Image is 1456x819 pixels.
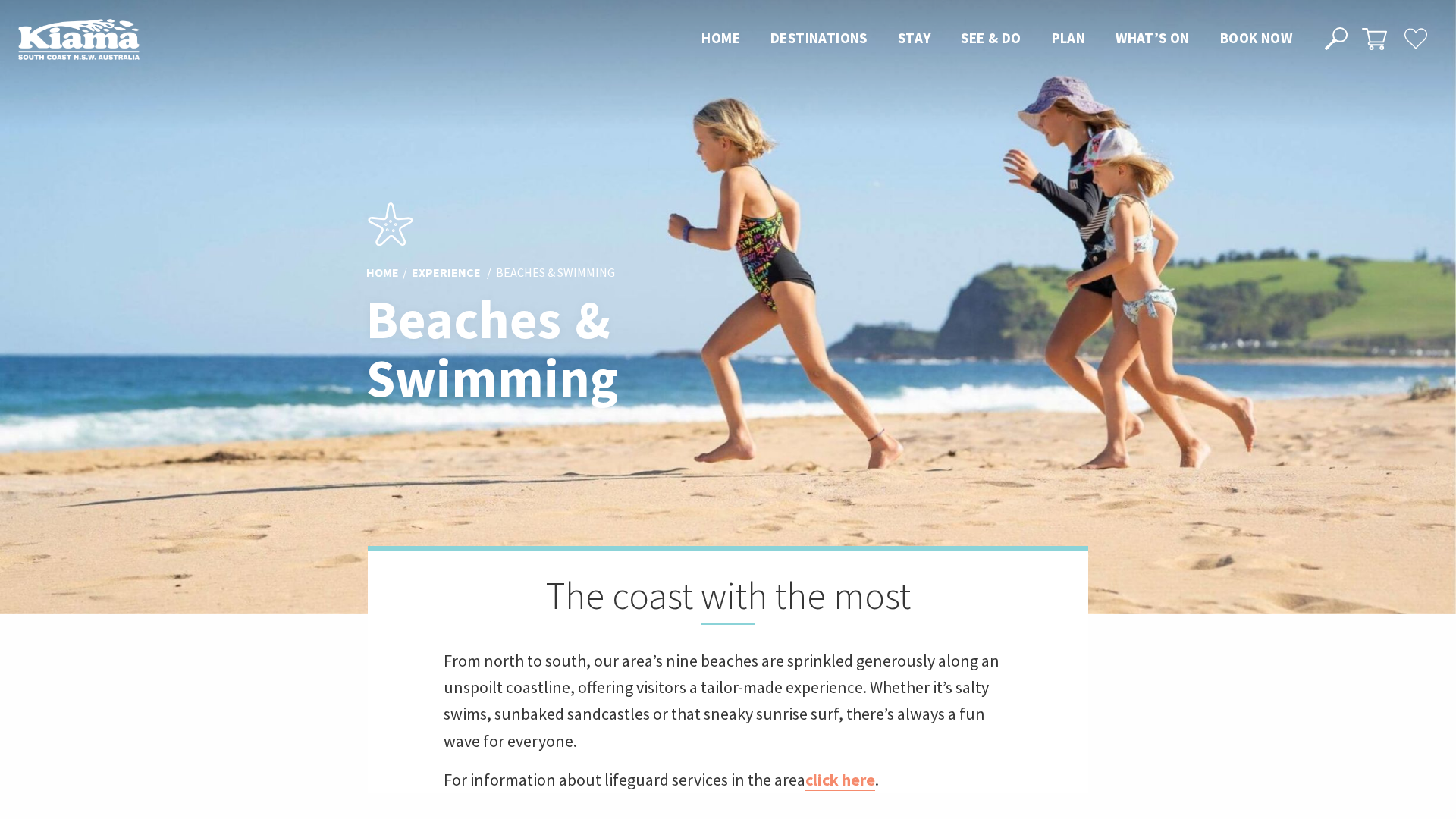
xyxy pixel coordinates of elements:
[961,29,1021,47] span: See & Do
[686,27,1307,52] nav: Main Menu
[1052,29,1086,47] span: Plan
[444,648,1012,755] p: From north to south, our area’s nine beaches are sprinkled generously along an unspoilt coastline...
[898,29,931,47] span: Stay
[770,29,868,47] span: Destinations
[366,265,399,282] a: Home
[1220,29,1292,47] span: Book now
[18,18,140,60] img: Kiama Logo
[496,264,615,284] li: Beaches & Swimming
[444,767,1012,793] p: For information about lifeguard services in the area .
[701,29,740,47] span: Home
[444,573,1012,625] h2: The coast with the most
[1116,29,1190,47] span: What’s On
[366,291,795,408] h1: Beaches & Swimming
[805,769,875,791] a: click here
[412,265,481,282] a: Experience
